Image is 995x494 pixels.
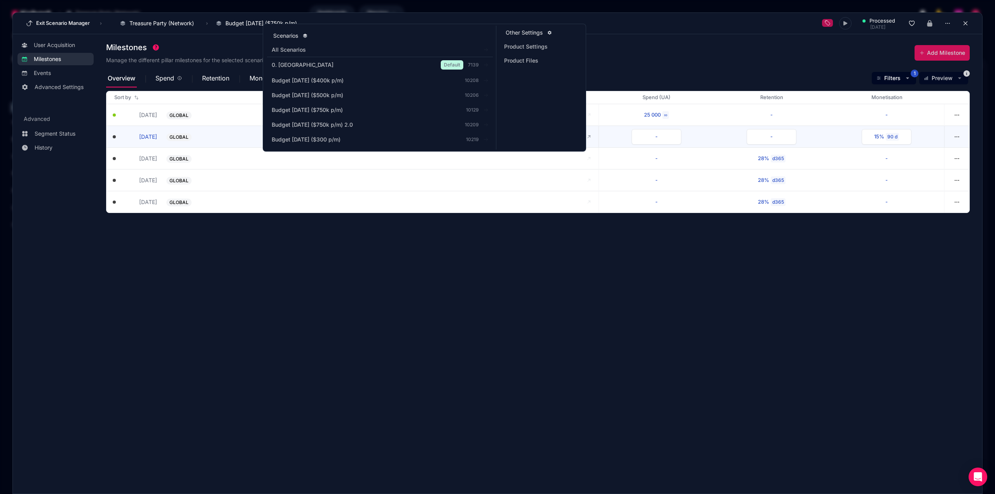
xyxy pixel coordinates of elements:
h3: Scenarios [273,32,298,40]
span: Milestones [106,44,147,51]
div: [DATE] [862,25,895,30]
span: Monetisation [250,75,287,81]
button: - [632,173,681,188]
a: Milestones [17,53,94,65]
span: Product Files [504,57,548,65]
span: Budget [DATE] ($400k p/m) [272,77,344,84]
div: - [655,176,658,184]
button: Preview [919,72,968,84]
div: 28% [758,155,769,162]
button: GLOBAL [166,198,580,206]
span: Filters [884,74,901,82]
span: 10208 [465,77,479,84]
div: - [885,176,888,184]
span: Default [441,60,463,70]
span: GLOBAL [169,156,189,162]
div: - [885,155,888,162]
button: GLOBAL [166,133,580,141]
a: History [17,141,94,154]
button: - [862,173,911,188]
button: - [862,194,911,210]
span: Budget [DATE] ($750k p/m) [225,19,297,27]
span: History [35,144,52,152]
a: Budget [DATE] ($750k p/m)10129 [267,103,493,117]
span: Budget [DATE] ($750k p/m) 2.0 [272,121,353,129]
div: Monetisation [829,94,944,101]
button: 25 000∞ [632,107,681,123]
mat-tab-body: Overview [106,88,970,213]
h3: Other Settings [506,29,543,37]
span: Overview [108,75,135,81]
button: [DATE] [122,176,157,184]
div: Spend [154,69,201,87]
div: - [655,133,658,141]
a: Budget [DATE] ($750k p/m) 2.010209 [267,118,493,132]
div: 25 000 [644,111,661,119]
button: 28%d365 [747,151,796,166]
span: 7139 [468,62,479,68]
span: Budget [DATE] ($750k p/m) [272,106,343,114]
a: 0. [GEOGRAPHIC_DATA]Default7139 [267,57,493,73]
div: 15% [874,133,884,141]
div: d365 [771,198,786,206]
button: Sort by [113,92,140,103]
a: Segment Status [17,127,94,140]
button: [DATE] [122,154,157,162]
span: Milestones [34,55,61,63]
span: GLOBAL [169,134,189,140]
button: - [747,107,796,123]
span: Preview [932,74,953,82]
button: [DATE] [122,133,157,141]
div: - [885,198,888,206]
a: All Scenarios [267,43,493,57]
button: - [632,151,681,166]
span: Treasure Party (Network) [129,19,194,27]
a: Product Settings [499,40,582,54]
button: GLOBAL [166,111,580,119]
span: 10209 [465,122,479,128]
button: - [747,129,796,145]
span: Budget [DATE] ($300 p/m) [272,136,340,143]
div: d365 [771,155,786,162]
div: Open Intercom Messenger [969,468,987,486]
button: - [862,107,911,123]
div: Monetisation [248,69,288,87]
a: User Acquisition [17,39,94,51]
div: - [655,198,658,206]
button: Filters1 [872,72,916,84]
button: - [632,194,681,210]
span: GLOBAL [169,178,189,184]
h3: Manage the different pillar milestones for the selected scenario. [106,56,268,64]
span: Product Settings [504,43,548,51]
button: [DATE] [122,111,157,119]
a: Advanced Settings [17,81,94,93]
a: Product Files [499,54,582,68]
span: Budget [DATE] ($500k p/m) [272,91,343,99]
div: ∞ [662,111,669,119]
span: Add Milestone [927,49,965,57]
a: Events [17,67,94,79]
a: Budget [DATE] ($300 p/m)10219 [267,133,493,147]
span: Advanced Settings [35,83,84,91]
button: 15%90 d [862,129,911,145]
span: 10129 [466,107,479,113]
button: - [862,151,911,166]
button: - [632,129,681,145]
button: Treasure Party (Network) [116,17,202,30]
a: Budget [DATE] ($500k p/m)10206 [267,88,493,102]
div: - [770,111,773,119]
div: 90 d [886,133,899,141]
span: Segment Status [35,130,75,138]
span: processed [869,17,895,25]
span: 0. [GEOGRAPHIC_DATA] [272,61,333,69]
span: User Acquisition [34,41,75,49]
h3: Advanced [17,115,94,126]
div: Overview [106,69,154,87]
button: [DATE] [122,198,157,206]
span: 10219 [466,136,479,143]
span: Sort by [114,94,131,101]
button: Add Milestone [915,45,970,61]
span: › [204,20,209,26]
span: GLOBAL [169,199,189,206]
span: GLOBAL [169,112,189,119]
